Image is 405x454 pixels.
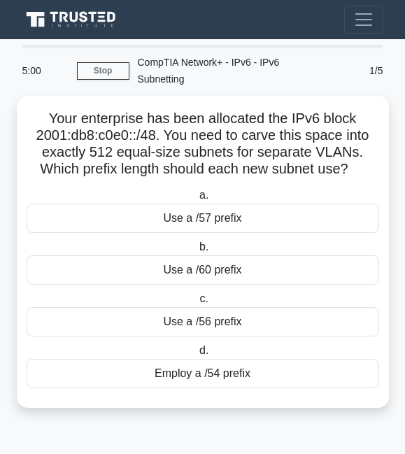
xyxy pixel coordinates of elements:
[329,57,392,85] div: 1/5
[129,48,329,93] div: CompTIA Network+ - IPv6 - IPv6 Subnetting
[27,359,379,388] div: Employ a /54 prefix
[27,204,379,233] div: Use a /57 prefix
[344,6,383,34] button: Toggle navigation
[199,241,208,253] span: b.
[199,344,208,356] span: d.
[77,62,129,80] a: Stop
[199,189,208,201] span: a.
[25,110,381,178] h5: Your enterprise has been allocated the IPv6 block 2001:db8:c0e0::/48. You need to carve this spac...
[200,292,208,304] span: c.
[27,255,379,285] div: Use a /60 prefix
[27,307,379,336] div: Use a /56 prefix
[14,57,77,85] div: 5:00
